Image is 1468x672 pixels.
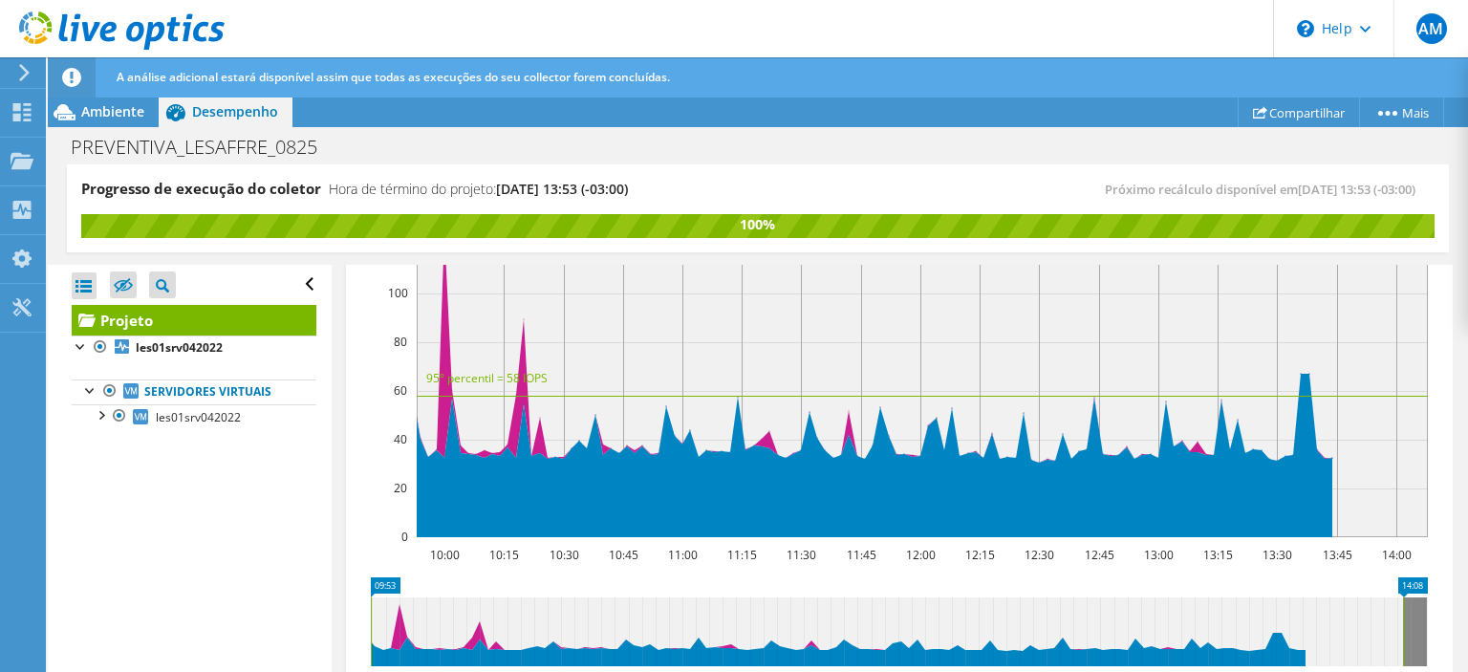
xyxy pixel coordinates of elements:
text: 10:30 [550,547,579,563]
span: les01srv042022 [156,409,241,425]
a: Mais [1359,98,1444,127]
span: Ambiente [81,102,144,120]
text: 95° percentil = 58 IOPS [426,370,548,386]
text: 12:45 [1085,547,1114,563]
h1: PREVENTIVA_LESAFFRE_0825 [62,137,347,158]
text: 11:15 [727,547,757,563]
text: 14:00 [1382,547,1412,563]
div: 100% [81,214,1435,235]
span: [DATE] 13:53 (-03:00) [496,180,628,198]
a: Servidores virtuais [72,379,316,404]
h4: Hora de término do projeto: [329,179,628,200]
text: 13:15 [1203,547,1233,563]
text: 60 [394,382,407,399]
text: 100 [388,285,408,301]
span: [DATE] 13:53 (-03:00) [1298,181,1415,198]
span: Próximo recálculo disponível em [1105,181,1425,198]
span: Desempenho [192,102,278,120]
text: 11:30 [787,547,816,563]
b: les01srv042022 [136,339,223,356]
a: Compartilhar [1238,98,1360,127]
text: 10:45 [609,547,638,563]
text: 11:00 [668,547,698,563]
text: 12:30 [1025,547,1054,563]
text: 20 [394,480,407,496]
text: 13:30 [1263,547,1292,563]
text: 10:15 [489,547,519,563]
text: 80 [394,334,407,350]
svg: \n [1297,20,1314,37]
text: 40 [394,431,407,447]
text: 0 [401,529,408,545]
text: 12:15 [965,547,995,563]
a: les01srv042022 [72,336,316,360]
text: 11:45 [847,547,876,563]
text: 12:00 [906,547,936,563]
text: 10:00 [430,547,460,563]
span: A análise adicional estará disponível assim que todas as execuções do seu collector forem concluí... [117,69,670,85]
a: Projeto [72,305,316,336]
text: 13:45 [1323,547,1352,563]
a: les01srv042022 [72,404,316,429]
span: AM [1416,13,1447,44]
text: 13:00 [1144,547,1174,563]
